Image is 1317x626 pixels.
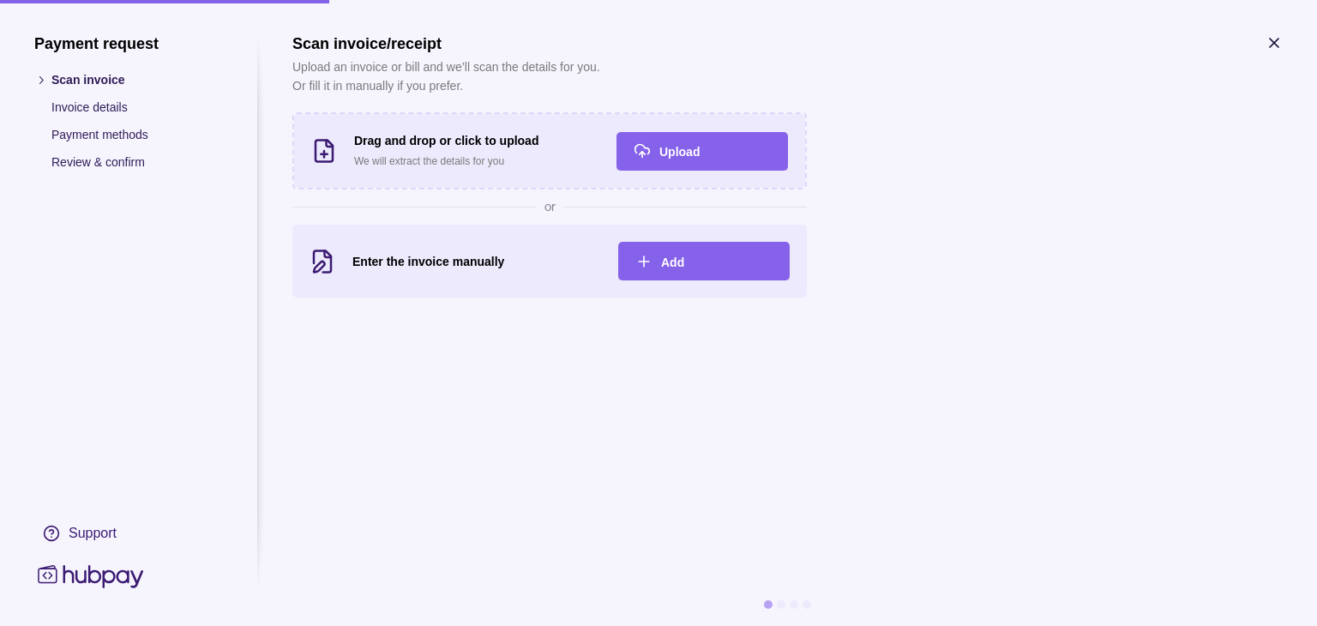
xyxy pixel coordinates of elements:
[51,125,223,144] p: Payment methods
[659,145,700,159] span: Upload
[34,34,223,53] h1: Payment request
[51,70,223,89] p: Scan invoice
[661,256,684,269] span: Add
[292,57,600,95] p: Upload an invoice or bill and we’ll scan the details for you. Or fill it in manually if you prefer.
[354,131,599,150] h3: Drag and drop or click to upload
[51,98,223,117] p: Invoice details
[292,34,600,53] h1: Scan invoice/receipt
[352,252,601,271] h3: Enter the invoice manually
[34,515,223,551] a: Support
[354,152,599,171] p: We will extract the details for you
[51,153,223,172] p: Review & confirm
[618,242,790,280] button: Add
[616,132,788,171] button: Upload
[69,524,117,543] div: Support
[544,198,556,216] span: or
